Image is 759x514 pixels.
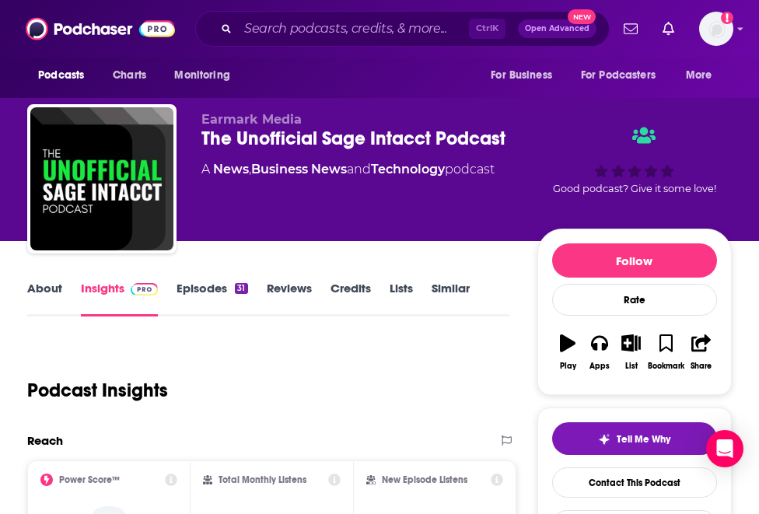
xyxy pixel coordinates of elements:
[581,65,656,86] span: For Podcasters
[553,183,716,194] span: Good podcast? Give it some love!
[59,474,120,485] h2: Power Score™
[617,433,670,446] span: Tell Me Why
[552,284,717,316] div: Rate
[552,467,717,498] a: Contact This Podcast
[26,14,175,44] img: Podchaser - Follow, Share and Rate Podcasts
[699,12,733,46] span: Logged in as mtraynor
[219,474,306,485] h2: Total Monthly Listens
[251,162,347,177] a: Business News
[174,65,229,86] span: Monitoring
[235,283,247,294] div: 31
[568,9,596,24] span: New
[552,324,584,380] button: Play
[27,61,104,90] button: open menu
[469,19,505,39] span: Ctrl K
[647,324,685,380] button: Bookmark
[390,281,413,316] a: Lists
[213,162,249,177] a: News
[331,281,371,316] a: Credits
[686,65,712,86] span: More
[656,16,680,42] a: Show notifications dropdown
[584,324,616,380] button: Apps
[699,12,733,46] img: User Profile
[571,61,678,90] button: open menu
[27,281,62,316] a: About
[691,362,712,371] div: Share
[598,433,610,446] img: tell me why sparkle
[625,362,638,371] div: List
[432,281,470,316] a: Similar
[81,281,158,316] a: InsightsPodchaser Pro
[131,283,158,295] img: Podchaser Pro
[238,16,469,41] input: Search podcasts, credits, & more...
[552,243,717,278] button: Follow
[675,61,732,90] button: open menu
[382,474,467,485] h2: New Episode Listens
[27,433,63,448] h2: Reach
[177,281,247,316] a: Episodes31
[480,61,572,90] button: open menu
[103,61,156,90] a: Charts
[537,112,732,208] div: Good podcast? Give it some love!
[721,12,733,24] svg: Add a profile image
[27,379,168,402] h1: Podcast Insights
[518,19,596,38] button: Open AdvancedNew
[201,112,302,127] span: Earmark Media
[267,281,312,316] a: Reviews
[163,61,250,90] button: open menu
[615,324,647,380] button: List
[648,362,684,371] div: Bookmark
[347,162,371,177] span: and
[249,162,251,177] span: ,
[560,362,576,371] div: Play
[38,65,84,86] span: Podcasts
[30,107,173,250] img: The Unofficial Sage Intacct Podcast
[552,422,717,455] button: tell me why sparkleTell Me Why
[195,11,610,47] div: Search podcasts, credits, & more...
[706,430,743,467] div: Open Intercom Messenger
[699,12,733,46] button: Show profile menu
[201,160,495,179] div: A podcast
[525,25,589,33] span: Open Advanced
[617,16,644,42] a: Show notifications dropdown
[113,65,146,86] span: Charts
[491,65,552,86] span: For Business
[371,162,445,177] a: Technology
[589,362,610,371] div: Apps
[685,324,717,380] button: Share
